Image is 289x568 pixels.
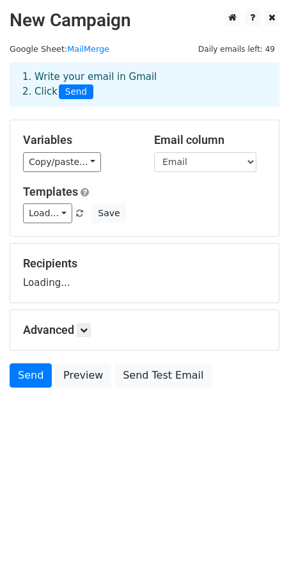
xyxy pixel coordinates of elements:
button: Save [92,203,125,223]
a: Send [10,363,52,388]
a: Preview [55,363,111,388]
h2: New Campaign [10,10,279,31]
h5: Email column [154,133,266,147]
a: Send Test Email [114,363,212,388]
a: Load... [23,203,72,223]
span: Daily emails left: 49 [194,42,279,56]
h5: Variables [23,133,135,147]
a: MailMerge [67,44,109,54]
h5: Recipients [23,256,266,271]
small: Google Sheet: [10,44,109,54]
span: Send [59,84,93,100]
div: 1. Write your email in Gmail 2. Click [13,70,276,99]
div: Loading... [23,256,266,290]
a: Daily emails left: 49 [194,44,279,54]
h5: Advanced [23,323,266,337]
a: Copy/paste... [23,152,101,172]
a: Templates [23,185,78,198]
